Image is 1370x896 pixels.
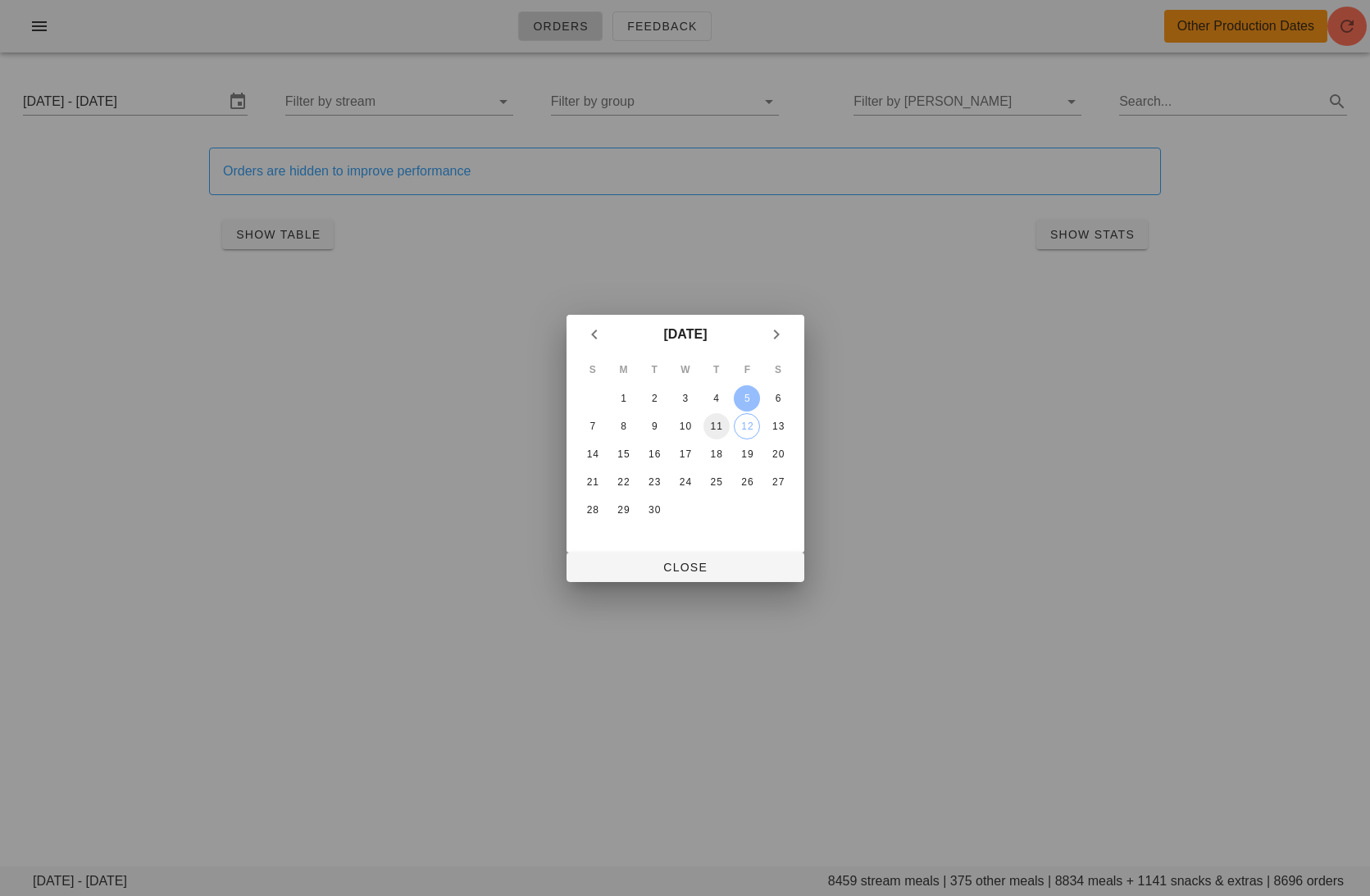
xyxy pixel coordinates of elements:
[763,356,793,384] th: S
[610,497,636,523] button: 29
[671,476,698,488] div: 24
[765,469,791,495] button: 27
[578,356,608,384] th: S
[765,448,791,460] div: 20
[579,421,605,432] div: 7
[703,393,729,404] div: 4
[610,421,636,432] div: 8
[579,448,605,460] div: 14
[641,504,667,516] div: 30
[734,448,760,460] div: 19
[765,421,791,432] div: 13
[610,448,636,460] div: 15
[734,441,760,467] button: 19
[671,385,698,412] button: 3
[765,476,791,488] div: 27
[734,413,760,439] button: 12
[701,356,731,384] th: T
[641,385,667,412] button: 2
[641,448,667,460] div: 16
[703,413,729,439] button: 11
[734,469,760,495] button: 26
[703,476,729,488] div: 25
[641,469,667,495] button: 23
[580,320,609,349] button: Previous month
[641,421,667,432] div: 9
[703,421,729,432] div: 11
[610,441,636,467] button: 15
[579,469,605,495] button: 21
[608,356,638,384] th: M
[610,393,636,404] div: 1
[671,441,698,467] button: 17
[610,413,636,439] button: 8
[641,476,667,488] div: 23
[639,356,669,384] th: T
[671,393,698,404] div: 3
[610,504,636,516] div: 29
[580,561,791,574] span: Close
[703,441,729,467] button: 18
[671,448,698,460] div: 17
[579,504,605,516] div: 28
[641,441,667,467] button: 16
[579,497,605,523] button: 28
[610,469,636,495] button: 22
[765,441,791,467] button: 20
[703,469,729,495] button: 25
[610,476,636,488] div: 22
[657,318,713,351] button: [DATE]
[703,448,729,460] div: 18
[762,320,791,349] button: Next month
[579,413,605,439] button: 7
[734,385,760,412] button: 5
[641,413,667,439] button: 9
[765,385,791,412] button: 6
[671,421,698,432] div: 10
[641,497,667,523] button: 30
[734,476,760,488] div: 26
[671,413,698,439] button: 10
[641,393,667,404] div: 2
[579,476,605,488] div: 21
[567,553,804,582] button: Close
[735,421,759,432] div: 12
[703,385,729,412] button: 4
[732,356,762,384] th: F
[610,385,636,412] button: 1
[765,393,791,404] div: 6
[765,413,791,439] button: 13
[579,441,605,467] button: 14
[734,393,760,404] div: 5
[671,469,698,495] button: 24
[671,356,700,384] th: W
